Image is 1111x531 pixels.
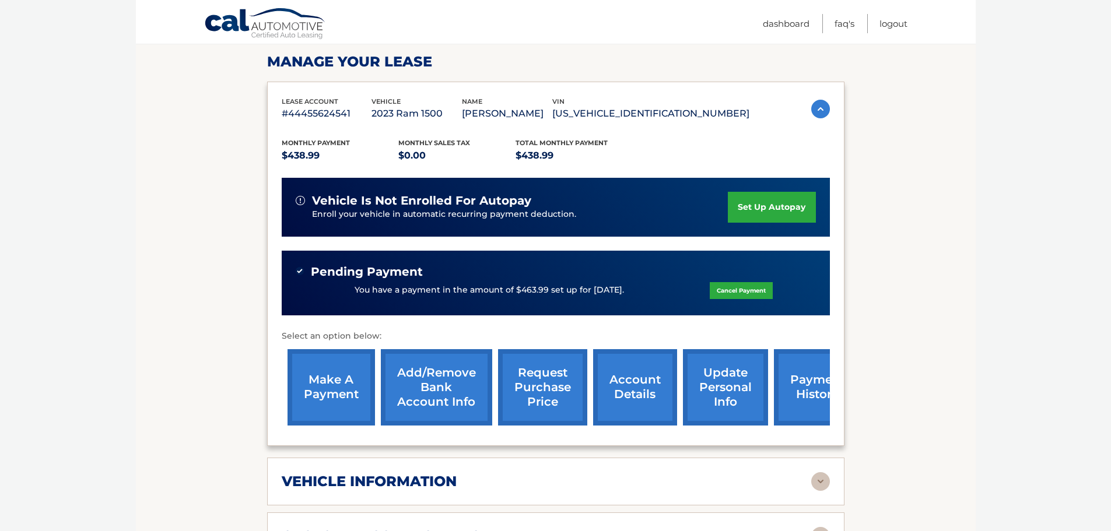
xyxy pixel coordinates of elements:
span: Pending Payment [311,265,423,279]
img: accordion-active.svg [811,100,830,118]
p: [PERSON_NAME] [462,106,552,122]
span: lease account [282,97,338,106]
img: alert-white.svg [296,196,305,205]
h2: Manage Your Lease [267,53,844,71]
p: $0.00 [398,147,516,164]
p: Enroll your vehicle in automatic recurring payment deduction. [312,208,728,221]
a: FAQ's [835,14,854,33]
span: Monthly Payment [282,139,350,147]
span: vehicle is not enrolled for autopay [312,194,531,208]
a: Cancel Payment [710,282,773,299]
img: check-green.svg [296,267,304,275]
a: Dashboard [763,14,809,33]
span: vin [552,97,565,106]
a: update personal info [683,349,768,425]
p: #44455624541 [282,106,372,122]
p: 2023 Ram 1500 [371,106,462,122]
a: set up autopay [728,192,815,223]
p: [US_VEHICLE_IDENTIFICATION_NUMBER] [552,106,749,122]
p: $438.99 [282,147,399,164]
a: Cal Automotive [204,8,327,41]
a: Add/Remove bank account info [381,349,492,425]
a: request purchase price [498,349,587,425]
p: $438.99 [516,147,633,164]
a: payment history [774,349,861,425]
img: accordion-rest.svg [811,472,830,491]
span: Monthly sales Tax [398,139,470,147]
span: name [462,97,482,106]
span: vehicle [371,97,401,106]
a: Logout [879,14,907,33]
h2: vehicle information [282,473,457,490]
span: Total Monthly Payment [516,139,608,147]
p: You have a payment in the amount of $463.99 set up for [DATE]. [355,284,624,297]
p: Select an option below: [282,329,830,343]
a: account details [593,349,677,425]
a: make a payment [288,349,375,425]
